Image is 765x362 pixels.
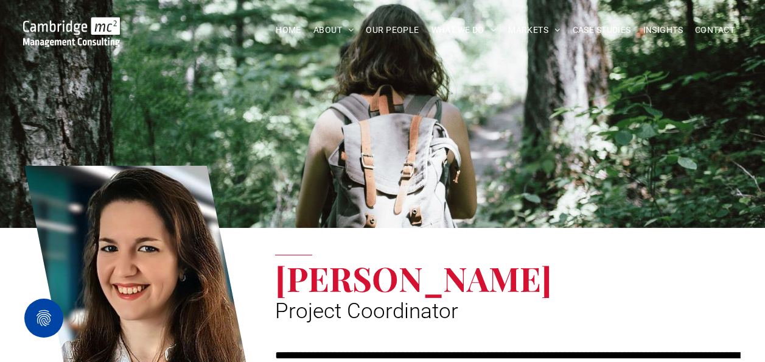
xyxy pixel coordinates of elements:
[307,21,360,40] a: ABOUT
[275,299,458,324] span: Project Coordinator
[425,21,503,40] a: WHAT WE DO
[275,255,552,300] span: [PERSON_NAME]
[567,21,637,40] a: CASE STUDIES
[270,21,307,40] a: HOME
[689,21,741,40] a: CONTACT
[23,19,121,32] a: Martina Pavlaskova | Project Coordinator | Cambridge Management Consulting
[360,21,425,40] a: OUR PEOPLE
[23,17,121,47] img: Go to Homepage
[637,21,689,40] a: INSIGHTS
[502,21,566,40] a: MARKETS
